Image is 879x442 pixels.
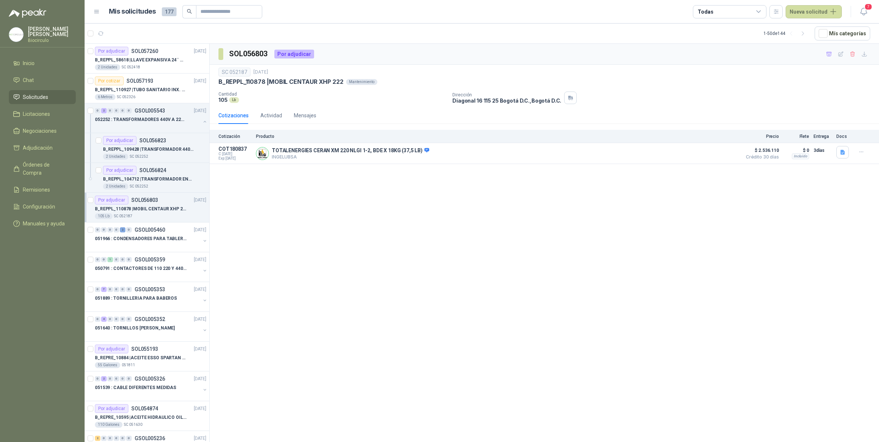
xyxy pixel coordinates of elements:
p: SOL056823 [139,138,166,143]
p: 051889 : TORNILLERIA PARA BABEROS [95,295,177,302]
a: 0 4 0 0 0 0 GSOL005352[DATE] 051640 : TORNILLOS [PERSON_NAME] [95,315,208,338]
div: 0 [114,287,119,292]
div: 0 [114,376,119,381]
div: 0 [101,257,107,262]
p: 051811 [122,362,135,368]
div: Todas [698,8,713,16]
p: GSOL005460 [135,227,165,232]
div: Actividad [260,111,282,120]
p: GSOL005236 [135,436,165,441]
a: Solicitudes [9,90,76,104]
p: Biocirculo [28,38,76,43]
p: [DATE] [194,346,206,353]
div: 0 [95,317,100,322]
a: Licitaciones [9,107,76,121]
div: 0 [120,257,125,262]
p: B_REPRE_10595 | ACEITE HIDRAULICO OIL 68 [95,414,186,421]
div: Cotizaciones [218,111,249,120]
a: Configuración [9,200,76,214]
p: Entrega [814,134,832,139]
p: 052252 : TRANSFORMADORES 440V A 220 V [95,116,186,123]
p: COT180837 [218,146,252,152]
a: 0 2 0 0 0 0 GSOL005543[DATE] 052252 : TRANSFORMADORES 440V A 220 V [95,106,208,130]
button: Nueva solicitud [786,5,842,18]
p: B_REPPL_110927 | TUBO SANITARIO INX. 304 10" X 6MT [95,86,186,93]
p: 051966 : CONDENSADORES PARA TABLERO PRINCIPAL L1 [95,235,186,242]
button: Mís categorías [815,26,870,40]
div: 0 [95,287,100,292]
a: Inicio [9,56,76,70]
p: [DATE] [194,286,206,293]
div: 2 [101,376,107,381]
p: INGELUBSA [272,154,429,160]
span: 177 [162,7,177,16]
p: SC 052326 [117,94,135,100]
p: [DATE] [194,227,206,234]
h1: Mis solicitudes [109,6,156,17]
a: Por cotizarSOL057193[DATE] B_REPPL_110927 |TUBO SANITARIO INX. 304 10" X 6MT6 MetrosSC 052326 [85,74,209,103]
a: Por adjudicarSOL056803[DATE] B_REPPL_110878 |MOBIL CENTAUR XHP 222105 LbSC 052187 [85,193,209,222]
div: 0 [126,257,132,262]
div: 0 [114,317,119,322]
p: GSOL005352 [135,317,165,322]
div: Por adjudicar [103,136,136,145]
p: Flete [783,134,809,139]
p: Dirección [452,92,561,97]
a: 0 0 0 0 2 0 GSOL005460[DATE] 051966 : CONDENSADORES PARA TABLERO PRINCIPAL L1 [95,225,208,249]
div: 0 [126,227,132,232]
a: Por adjudicarSOL056823B_REPPL_109428 |TRANSFORMADOR 440V A 220V DE 5KVA2 UnidadesSC 052252 [85,133,209,163]
div: 0 [107,108,113,113]
a: 0 2 0 0 0 0 GSOL005326[DATE] 051539 : CABLE DIFERENTES MEDIDAS [95,374,208,398]
p: Precio [742,134,779,139]
p: Docs [836,134,851,139]
div: 55 Galones [95,362,120,368]
p: SC 052187 [114,213,132,219]
button: 7 [857,5,870,18]
span: Chat [23,76,34,84]
p: [PERSON_NAME] [PERSON_NAME] [28,26,76,37]
p: 051539 : CABLE DIFERENTES MEDIDAS [95,384,176,391]
div: 110 Galones [95,422,122,428]
div: 0 [101,436,107,441]
p: 050791 : CONTACTORES DE 110 220 Y 440 V [95,265,186,272]
div: 2 [120,227,125,232]
p: TOTALENERGIES CERAN XM 220 NLGI 1-2, BDE X 18KG (37,5 LB) [272,147,429,154]
p: [DATE] [194,405,206,412]
p: [DATE] [253,69,268,76]
img: Logo peakr [9,9,46,18]
p: [DATE] [194,256,206,263]
div: 7 [101,287,107,292]
div: 0 [120,317,125,322]
div: 0 [101,227,107,232]
span: Configuración [23,203,55,211]
p: [DATE] [194,435,206,442]
div: 0 [107,227,113,232]
div: 2 Unidades [95,64,120,70]
div: Por cotizar [95,76,124,85]
a: 0 7 0 0 0 0 GSOL005353[DATE] 051889 : TORNILLERIA PARA BABEROS [95,285,208,309]
a: Por adjudicarSOL056824B_REPPL_104712 |TRANSFORMADOR ENTRADA 440VAC SALIDA 220VAC 10AMP 1000WATTS2... [85,163,209,193]
div: 0 [107,436,113,441]
div: Mensajes [294,111,316,120]
a: Chat [9,73,76,87]
div: 0 [120,108,125,113]
div: 2 [101,108,107,113]
div: Por adjudicar [103,166,136,175]
a: Por adjudicarSOL054874[DATE] B_REPRE_10595 |ACEITE HIDRAULICO OIL 68110 GalonesSC 051630 [85,401,209,431]
div: 2 Unidades [103,183,128,189]
span: 7 [864,3,872,10]
span: Exp: [DATE] [218,156,252,161]
a: 0 0 1 0 0 0 GSOL005359[DATE] 050791 : CONTACTORES DE 110 220 Y 440 V [95,255,208,279]
p: SOL057260 [131,49,158,54]
span: Órdenes de Compra [23,161,69,177]
p: 105 [218,97,228,103]
div: 0 [126,317,132,322]
p: SOL057193 [127,78,153,83]
div: 0 [95,227,100,232]
div: 0 [114,227,119,232]
p: GSOL005543 [135,108,165,113]
div: 0 [114,108,119,113]
p: Diagonal 16 115 25 Bogotá D.C. , Bogotá D.C. [452,97,561,104]
p: $ 0 [783,146,809,155]
p: [DATE] [194,197,206,204]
